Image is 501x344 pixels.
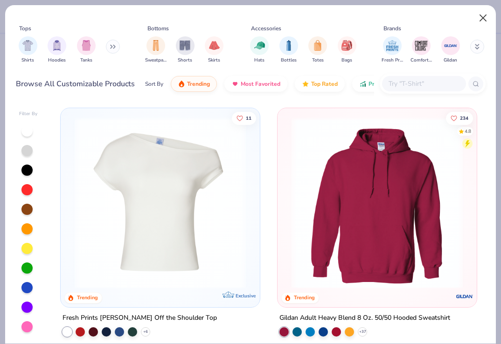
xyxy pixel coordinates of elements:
[444,57,457,64] span: Gildan
[205,36,223,64] button: filter button
[383,24,401,33] div: Brands
[21,57,34,64] span: Shirts
[359,329,366,334] span: + 37
[16,78,135,89] div: Browse All Customizable Products
[80,57,92,64] span: Tanks
[284,40,294,51] img: Bottles Image
[77,36,96,64] div: filter for Tanks
[48,36,66,64] button: filter button
[19,110,38,117] div: Filter By
[224,76,287,92] button: Most Favorited
[441,36,460,64] button: filter button
[19,36,37,64] button: filter button
[143,329,148,334] span: + 6
[251,24,281,33] div: Accessories
[209,40,220,51] img: Skirts Image
[145,57,167,64] span: Sweatpants
[145,36,167,64] button: filter button
[444,39,458,53] img: Gildan Image
[279,36,298,64] div: filter for Bottles
[369,80,382,88] span: Price
[236,292,256,298] span: Exclusive
[411,57,432,64] span: Comfort Colors
[63,312,217,323] div: Fresh Prints [PERSON_NAME] Off the Shoulder Top
[208,57,220,64] span: Skirts
[465,128,471,135] div: 4.8
[176,36,195,64] button: filter button
[474,9,492,27] button: Close
[178,80,185,88] img: trending.gif
[414,39,428,53] img: Comfort Colors Image
[19,36,37,64] div: filter for Shirts
[341,40,352,51] img: Bags Image
[308,36,327,64] div: filter for Totes
[311,80,338,88] span: Top Rated
[176,36,195,64] div: filter for Shorts
[281,57,297,64] span: Bottles
[279,36,298,64] button: filter button
[441,36,460,64] div: filter for Gildan
[411,36,432,64] button: filter button
[77,36,96,64] button: filter button
[338,36,356,64] button: filter button
[232,111,256,124] button: Like
[313,40,323,51] img: Totes Image
[48,36,66,64] div: filter for Hoodies
[70,117,250,289] img: a1c94bf0-cbc2-4c5c-96ec-cab3b8502a7f
[180,40,190,51] img: Shorts Image
[250,36,269,64] button: filter button
[341,57,352,64] span: Bags
[254,40,265,51] img: Hats Image
[81,40,91,51] img: Tanks Image
[382,36,403,64] button: filter button
[295,76,345,92] button: Top Rated
[352,76,389,92] button: Price
[338,36,356,64] div: filter for Bags
[302,80,309,88] img: TopRated.gif
[19,24,31,33] div: Tops
[382,57,403,64] span: Fresh Prints
[145,36,167,64] div: filter for Sweatpants
[411,36,432,64] div: filter for Comfort Colors
[388,78,459,89] input: Try "T-Shirt"
[455,287,473,305] img: Gildan logo
[231,80,239,88] img: most_fav.gif
[460,116,468,120] span: 234
[48,57,66,64] span: Hoodies
[382,36,403,64] div: filter for Fresh Prints
[178,57,192,64] span: Shorts
[22,40,33,51] img: Shirts Image
[52,40,62,51] img: Hoodies Image
[312,57,324,64] span: Totes
[385,39,399,53] img: Fresh Prints Image
[151,40,161,51] img: Sweatpants Image
[205,36,223,64] div: filter for Skirts
[147,24,169,33] div: Bottoms
[171,76,217,92] button: Trending
[246,116,251,120] span: 11
[254,57,264,64] span: Hats
[145,80,163,88] div: Sort By
[308,36,327,64] button: filter button
[279,312,450,323] div: Gildan Adult Heavy Blend 8 Oz. 50/50 Hooded Sweatshirt
[287,117,467,289] img: 01756b78-01f6-4cc6-8d8a-3c30c1a0c8ac
[250,36,269,64] div: filter for Hats
[241,80,280,88] span: Most Favorited
[446,111,473,124] button: Like
[187,80,210,88] span: Trending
